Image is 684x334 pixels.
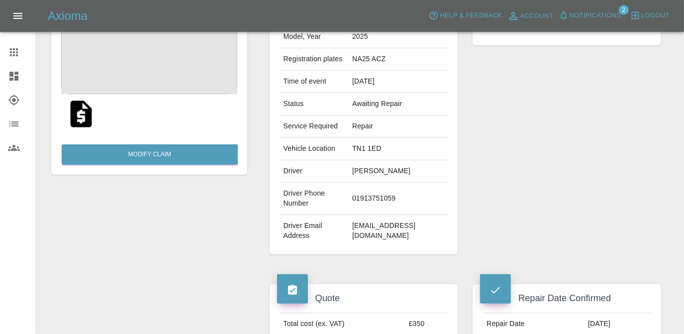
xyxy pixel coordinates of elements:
img: original/e56ec63c-54e5-4d8d-beb2-930e77e41a1a [65,98,97,130]
h4: Repair Date Confirmed [480,292,654,305]
span: Help & Feedback [440,10,502,21]
h5: Axioma [48,8,88,24]
td: Awaiting Repair [348,93,448,115]
td: NA25 ACZ [348,48,448,71]
a: Account [505,8,556,24]
button: Open drawer [6,4,30,28]
td: [DATE] [348,71,448,93]
td: Vehicle Make, Model, Year [280,16,348,48]
td: Registration plates [280,48,348,71]
td: Driver Email Address [280,215,348,247]
button: Logout [628,8,672,23]
td: Time of event [280,71,348,93]
td: Driver [280,160,348,183]
td: Status [280,93,348,115]
td: Repair [348,115,448,138]
td: [PERSON_NAME] [348,160,448,183]
td: Driver Phone Number [280,183,348,215]
td: 01913751059 [348,183,448,215]
a: Modify Claim [62,144,238,165]
h4: Quote [277,292,451,305]
td: MG MG3 HYBRID TROPHY 2025 [348,16,448,48]
span: Account [520,10,554,22]
button: Notifications [556,8,624,23]
td: Service Required [280,115,348,138]
span: 2 [619,5,629,15]
td: [EMAIL_ADDRESS][DOMAIN_NAME] [348,215,448,247]
span: Notifications [570,10,621,21]
span: Logout [641,10,670,21]
td: TN1 1ED [348,138,448,160]
button: Help & Feedback [426,8,504,23]
td: Vehicle Location [280,138,348,160]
